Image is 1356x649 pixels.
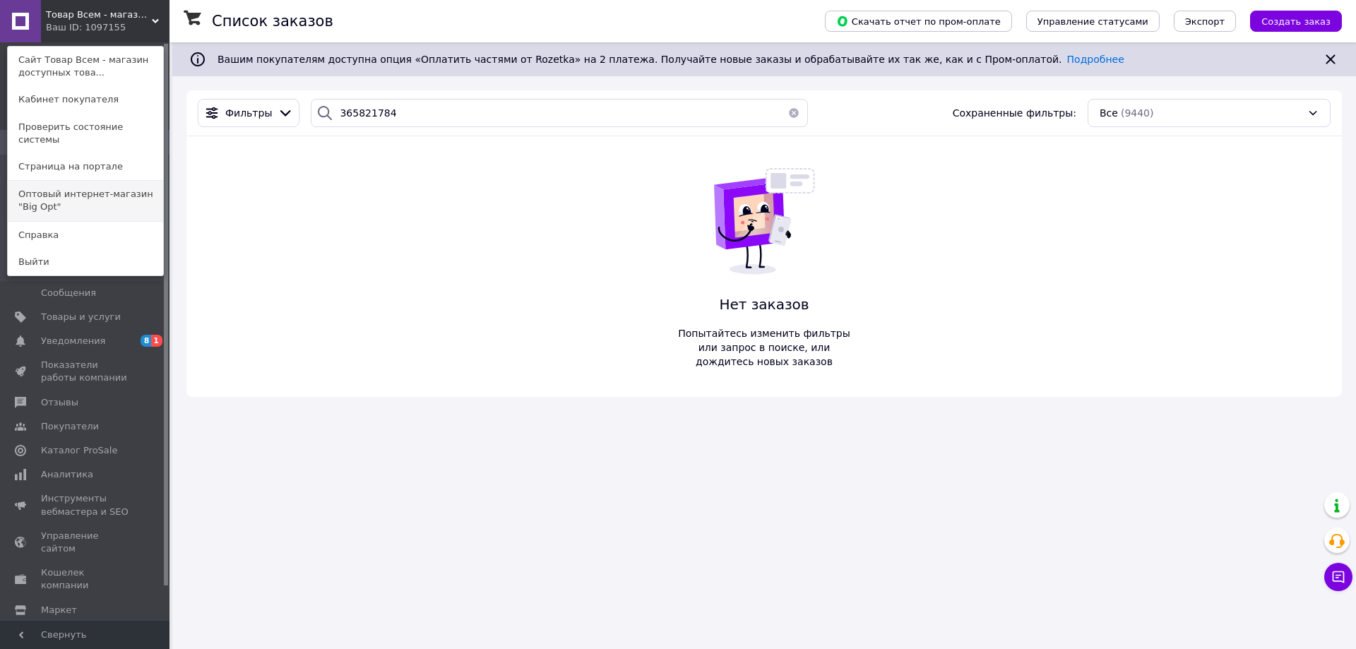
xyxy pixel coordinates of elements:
[953,106,1076,120] span: Сохраненные фильтры:
[41,311,121,323] span: Товары и услуги
[218,54,1124,65] span: Вашим покупателям доступна опция «Оплатить частями от Rozetka» на 2 платежа. Получайте новые зака...
[780,99,808,127] button: Очистить
[41,604,77,617] span: Маркет
[8,249,163,275] a: Выйти
[41,396,78,409] span: Отзывы
[825,11,1012,32] button: Скачать отчет по пром-оплате
[8,222,163,249] a: Справка
[46,21,105,34] div: Ваш ID: 1097155
[8,114,163,153] a: Проверить состояние системы
[41,566,131,592] span: Кошелек компании
[671,294,857,315] span: Нет заказов
[1324,563,1352,591] button: Чат с покупателем
[41,468,93,481] span: Аналитика
[671,326,857,369] span: Попытайтесь изменить фильтры или запрос в поиске, или дождитесь новых заказов
[8,86,163,113] a: Кабинет покупателя
[1236,15,1342,26] a: Создать заказ
[212,13,333,30] h1: Список заказов
[1121,107,1154,119] span: (9440)
[1185,16,1225,27] span: Экспорт
[225,106,272,120] span: Фильтры
[8,181,163,220] a: Оптовый интернет-магазин "Big Opt"
[141,335,152,347] span: 8
[41,420,99,433] span: Покупатели
[151,335,162,347] span: 1
[1174,11,1236,32] button: Экспорт
[41,287,96,299] span: Сообщения
[41,492,131,518] span: Инструменты вебмастера и SEO
[1067,54,1124,65] a: Подробнее
[46,8,152,21] span: Товар Всем - магазин доступных товаров
[41,444,117,457] span: Каталог ProSale
[41,335,105,347] span: Уведомления
[311,99,808,127] input: Поиск по номеру заказа, ФИО покупателя, номеру телефона, Email, номеру накладной
[1261,16,1331,27] span: Создать заказ
[41,530,131,555] span: Управление сайтом
[41,359,131,384] span: Показатели работы компании
[1250,11,1342,32] button: Создать заказ
[1037,16,1148,27] span: Управление статусами
[836,15,1001,28] span: Скачать отчет по пром-оплате
[1026,11,1160,32] button: Управление статусами
[8,47,163,86] a: Сайт Товар Всем - магазин доступных това...
[8,153,163,180] a: Страница на портале
[1100,106,1118,120] span: Все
